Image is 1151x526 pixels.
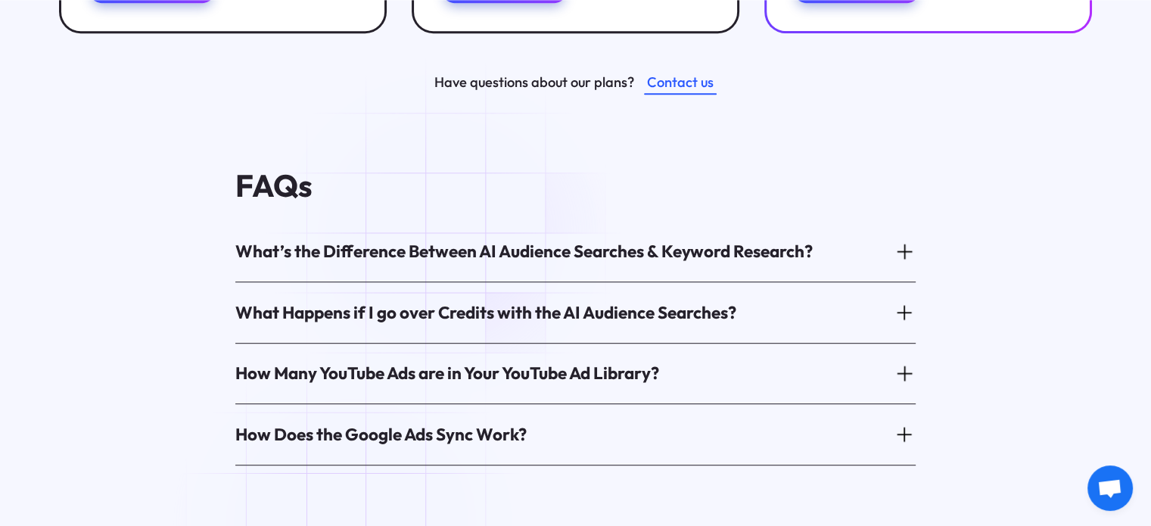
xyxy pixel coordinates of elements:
[1087,465,1133,511] a: Open chat
[235,423,527,447] div: How Does the Google Ads Sync Work?
[644,70,717,95] a: Contact us
[235,362,659,385] div: How Many YouTube Ads are in Your YouTube Ad Library?
[434,72,634,94] div: Have questions about our plans?
[235,169,916,203] h4: FAQs
[647,72,714,94] div: Contact us
[235,240,813,263] div: What’s the Difference Between AI Audience Searches & Keyword Research?
[235,301,736,325] div: What Happens if I go over Credits with the AI Audience Searches?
